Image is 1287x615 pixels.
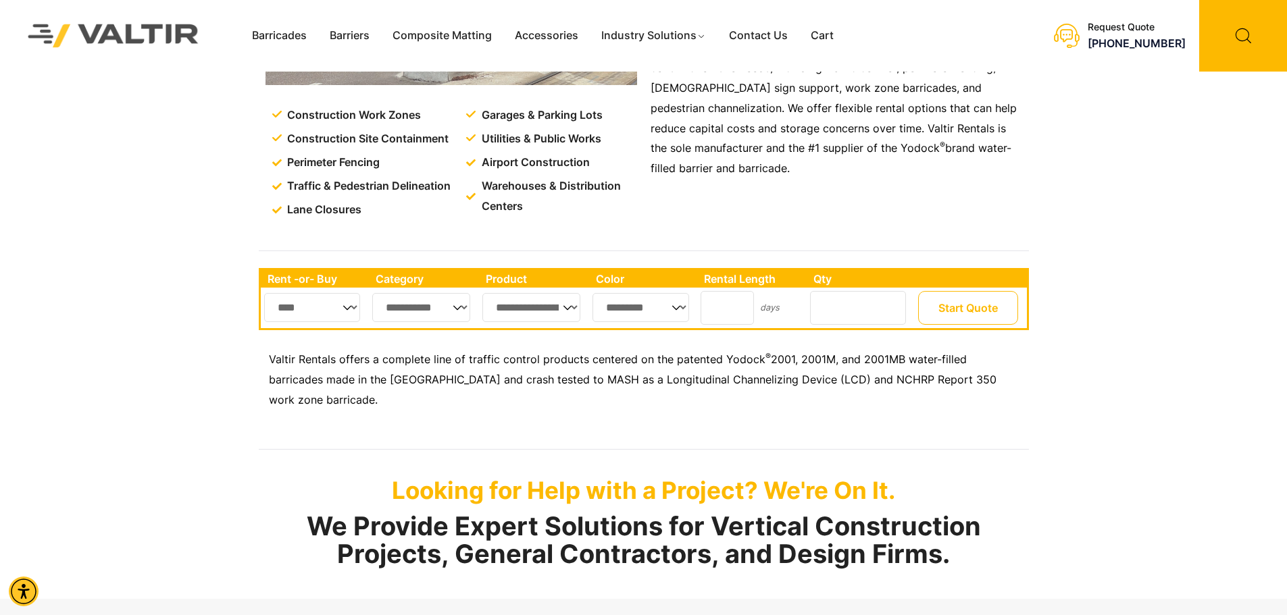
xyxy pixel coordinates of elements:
[372,293,471,322] select: Single select
[590,26,717,46] a: Industry Solutions
[259,476,1029,504] p: Looking for Help with a Project? We're On It.
[799,26,845,46] a: Cart
[940,140,945,150] sup: ®
[241,26,318,46] a: Barricades
[284,153,380,173] span: Perimeter Fencing
[269,352,765,366] span: Valtir Rentals offers a complete line of traffic control products centered on the patented Yodock
[651,38,1022,179] p: Valtir’s water-filled barricades can be assembled to meet various construction site needs, includ...
[9,577,39,606] div: Accessibility Menu
[381,26,503,46] a: Composite Matting
[717,26,799,46] a: Contact Us
[589,270,698,288] th: Color
[478,105,603,126] span: Garages & Parking Lots
[284,129,449,149] span: Construction Site Containment
[369,270,480,288] th: Category
[1088,22,1186,33] div: Request Quote
[478,176,640,217] span: Warehouses & Distribution Centers
[479,270,589,288] th: Product
[697,270,807,288] th: Rental Length
[760,302,780,313] small: days
[478,153,590,173] span: Airport Construction
[259,512,1029,569] h2: We Provide Expert Solutions for Vertical Construction Projects, General Contractors, and Design F...
[478,129,601,149] span: Utilities & Public Works
[269,352,996,406] span: 2001, 2001M, and 2001MB water-filled barricades made in the [GEOGRAPHIC_DATA] and crash tested to...
[1088,36,1186,50] a: call (888) 496-3625
[918,291,1018,325] button: Start Quote
[261,270,369,288] th: Rent -or- Buy
[765,351,771,361] sup: ®
[284,176,451,196] span: Traffic & Pedestrian Delineation
[807,270,914,288] th: Qty
[284,200,361,220] span: Lane Closures
[264,293,361,322] select: Single select
[482,293,580,322] select: Single select
[503,26,590,46] a: Accessories
[592,293,689,322] select: Single select
[284,105,421,126] span: Construction Work Zones
[701,291,754,325] input: Number
[810,291,906,325] input: Number
[318,26,381,46] a: Barriers
[10,6,217,65] img: Valtir Rentals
